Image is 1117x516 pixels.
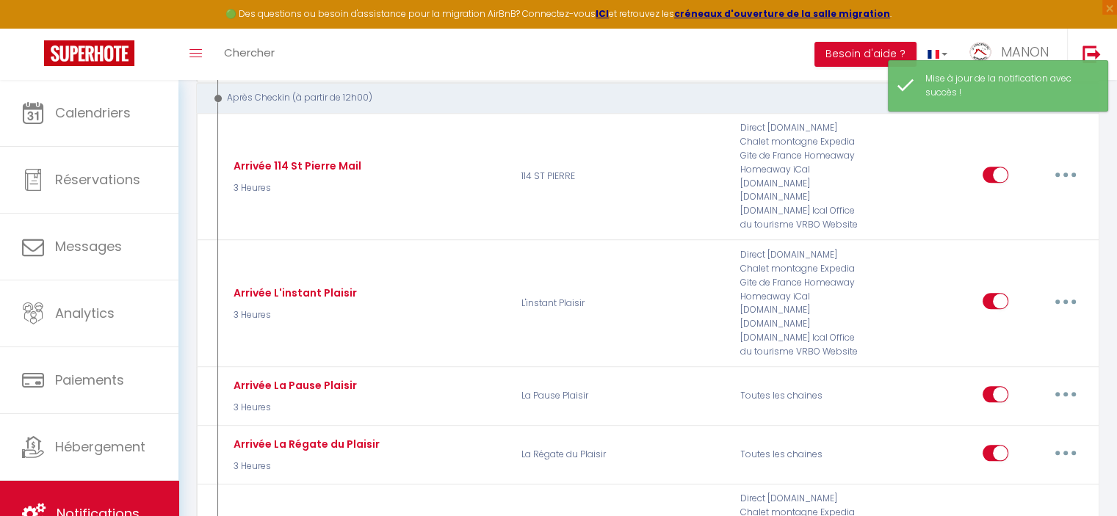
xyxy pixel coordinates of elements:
[44,40,134,66] img: Super Booking
[230,308,357,322] p: 3 Heures
[230,181,361,195] p: 3 Heures
[969,42,991,62] img: ...
[674,7,890,20] a: créneaux d'ouverture de la salle migration
[512,121,731,232] p: 114 ST PIERRE
[55,170,140,189] span: Réservations
[224,45,275,60] span: Chercher
[958,29,1067,80] a: ... MANON
[1082,45,1101,63] img: logout
[512,248,731,359] p: L'instant Plaisir
[12,6,56,50] button: Ouvrir le widget de chat LiveChat
[213,29,286,80] a: Chercher
[230,377,357,393] div: Arrivée La Pause Plaisir
[230,158,361,174] div: Arrivée 114 St Pierre Mail
[925,72,1093,100] div: Mise à jour de la notification avec succès !
[731,434,877,476] div: Toutes les chaines
[814,42,917,67] button: Besoin d'aide ?
[731,121,877,232] div: Direct [DOMAIN_NAME] Chalet montagne Expedia Gite de France Homeaway Homeaway iCal [DOMAIN_NAME] ...
[55,437,145,456] span: Hébergement
[596,7,609,20] a: ICI
[731,248,877,359] div: Direct [DOMAIN_NAME] Chalet montagne Expedia Gite de France Homeaway Homeaway iCal [DOMAIN_NAME] ...
[512,434,731,476] p: La Régate du Plaisir
[55,237,122,255] span: Messages
[210,91,1069,105] div: Après Checkin (à partir de 12h00)
[1001,43,1049,61] span: MANON
[230,401,357,415] p: 3 Heures
[55,371,124,389] span: Paiements
[512,375,731,418] p: La Pause Plaisir
[731,375,877,418] div: Toutes les chaines
[55,304,115,322] span: Analytics
[230,285,357,301] div: Arrivée L'instant Plaisir
[230,459,380,473] p: 3 Heures
[55,103,131,122] span: Calendriers
[230,436,380,452] div: Arrivée La Régate du Plaisir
